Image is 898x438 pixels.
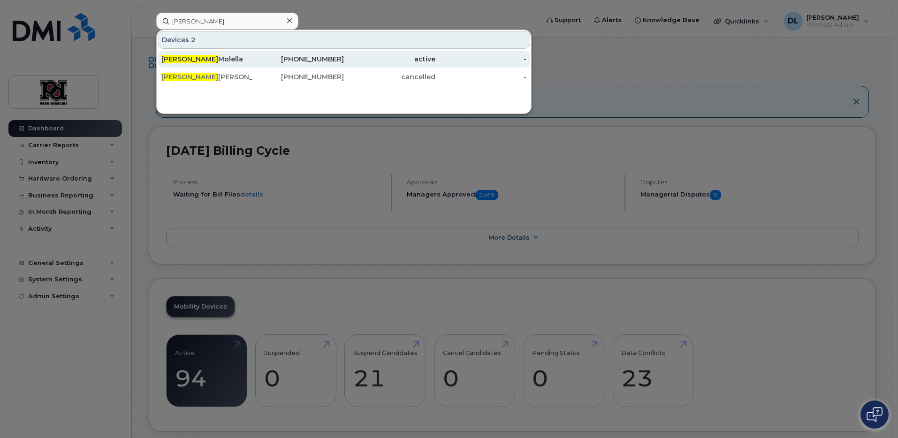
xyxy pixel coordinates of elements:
div: active [344,54,435,64]
div: Molella [161,54,253,64]
span: 2 [191,35,196,45]
div: - [435,54,527,64]
a: [PERSON_NAME]Molella[PHONE_NUMBER]active- [158,51,530,68]
div: cancelled [344,72,435,82]
div: [PERSON_NAME] [161,72,253,82]
div: Devices [158,31,530,49]
span: [PERSON_NAME] [161,55,218,63]
div: [PHONE_NUMBER] [253,54,344,64]
a: [PERSON_NAME][PERSON_NAME][PHONE_NUMBER]cancelled- [158,68,530,85]
div: - [435,72,527,82]
span: [PERSON_NAME] [161,73,218,81]
img: Open chat [867,407,883,422]
div: [PHONE_NUMBER] [253,72,344,82]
